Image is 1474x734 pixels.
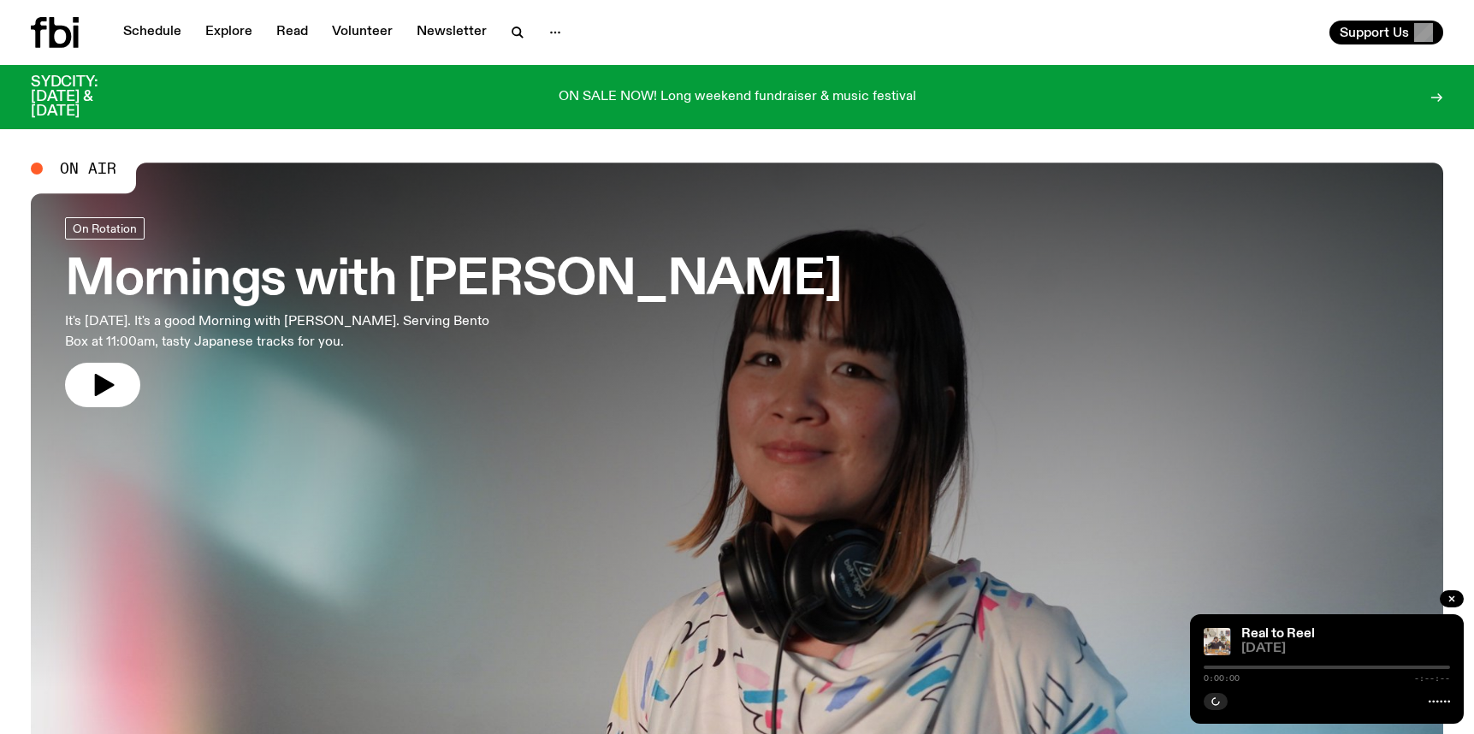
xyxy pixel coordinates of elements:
[1204,674,1240,683] span: 0:00:00
[1204,628,1231,655] img: Jasper Craig Adams holds a vintage camera to his eye, obscuring his face. He is wearing a grey ju...
[73,222,137,234] span: On Rotation
[113,21,192,44] a: Schedule
[1241,627,1315,641] a: Real to Reel
[65,217,145,240] a: On Rotation
[65,217,842,407] a: Mornings with [PERSON_NAME]It's [DATE]. It's a good Morning with [PERSON_NAME]. Serving Bento Box...
[1329,21,1443,44] button: Support Us
[559,90,916,105] p: ON SALE NOW! Long weekend fundraiser & music festival
[195,21,263,44] a: Explore
[1241,642,1450,655] span: [DATE]
[65,311,503,352] p: It's [DATE]. It's a good Morning with [PERSON_NAME]. Serving Bento Box at 11:00am, tasty Japanese...
[266,21,318,44] a: Read
[322,21,403,44] a: Volunteer
[60,161,116,176] span: On Air
[31,75,140,119] h3: SYDCITY: [DATE] & [DATE]
[406,21,497,44] a: Newsletter
[1414,674,1450,683] span: -:--:--
[1340,25,1409,40] span: Support Us
[65,257,842,305] h3: Mornings with [PERSON_NAME]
